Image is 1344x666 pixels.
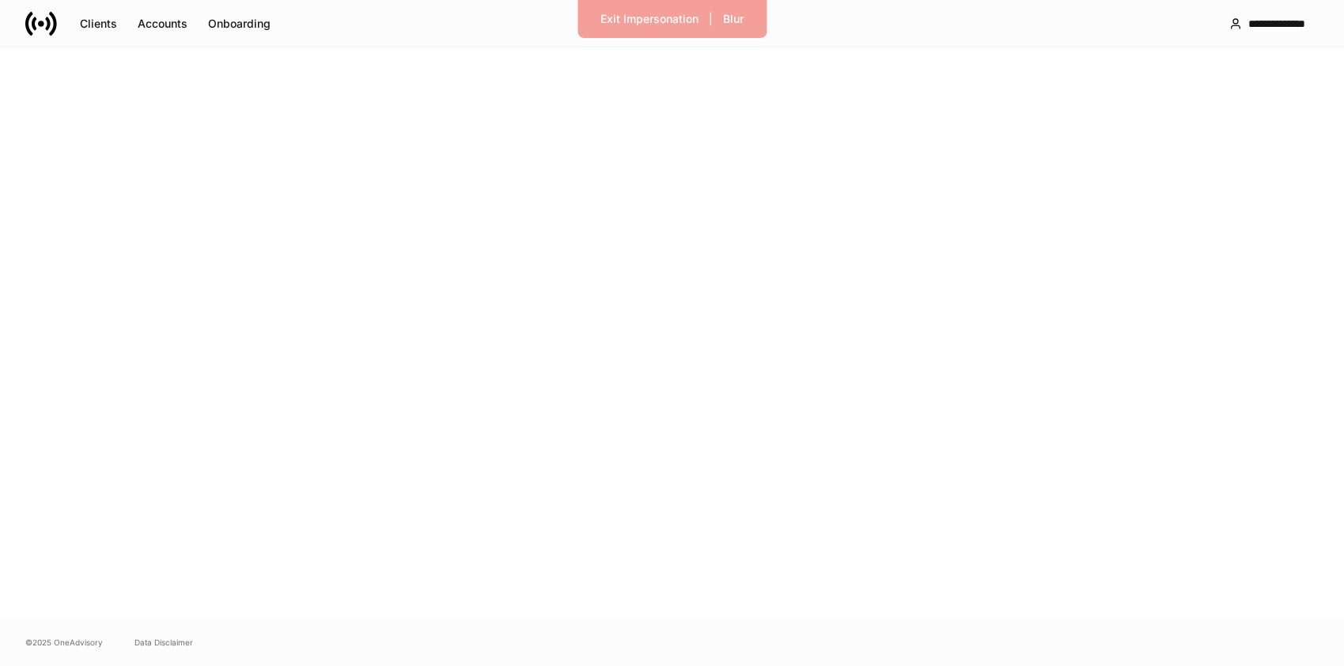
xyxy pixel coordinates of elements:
div: Clients [80,18,117,29]
button: Onboarding [198,11,281,36]
span: © 2025 OneAdvisory [25,636,103,649]
div: Blur [723,13,744,25]
button: Exit Impersonation [590,6,709,32]
button: Clients [70,11,127,36]
div: Exit Impersonation [600,13,699,25]
button: Blur [713,6,754,32]
div: Onboarding [208,18,271,29]
button: Accounts [127,11,198,36]
a: Data Disclaimer [134,636,193,649]
div: Accounts [138,18,187,29]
